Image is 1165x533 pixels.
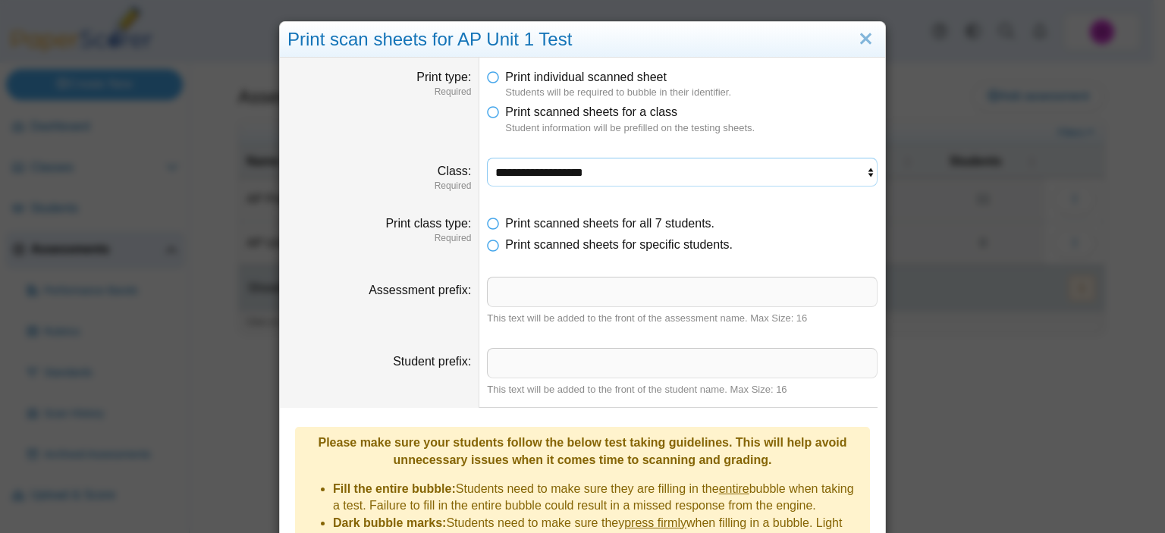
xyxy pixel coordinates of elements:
[505,121,878,135] dfn: Student information will be prefilled on the testing sheets.
[287,86,471,99] dfn: Required
[280,22,885,58] div: Print scan sheets for AP Unit 1 Test
[333,482,456,495] b: Fill the entire bubble:
[333,516,446,529] b: Dark bubble marks:
[287,232,471,245] dfn: Required
[505,71,667,83] span: Print individual scanned sheet
[369,284,471,296] label: Assessment prefix
[624,516,686,529] u: press firmly
[505,86,878,99] dfn: Students will be required to bubble in their identifier.
[505,238,733,251] span: Print scanned sheets for specific students.
[393,355,471,368] label: Student prefix
[333,481,862,515] li: Students need to make sure they are filling in the bubble when taking a test. Failure to fill in ...
[287,180,471,193] dfn: Required
[487,383,878,397] div: This text will be added to the front of the student name. Max Size: 16
[318,436,846,466] b: Please make sure your students follow the below test taking guidelines. This will help avoid unne...
[487,312,878,325] div: This text will be added to the front of the assessment name. Max Size: 16
[438,165,471,177] label: Class
[854,27,878,52] a: Close
[505,217,714,230] span: Print scanned sheets for all 7 students.
[719,482,749,495] u: entire
[385,217,471,230] label: Print class type
[416,71,471,83] label: Print type
[505,105,677,118] span: Print scanned sheets for a class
